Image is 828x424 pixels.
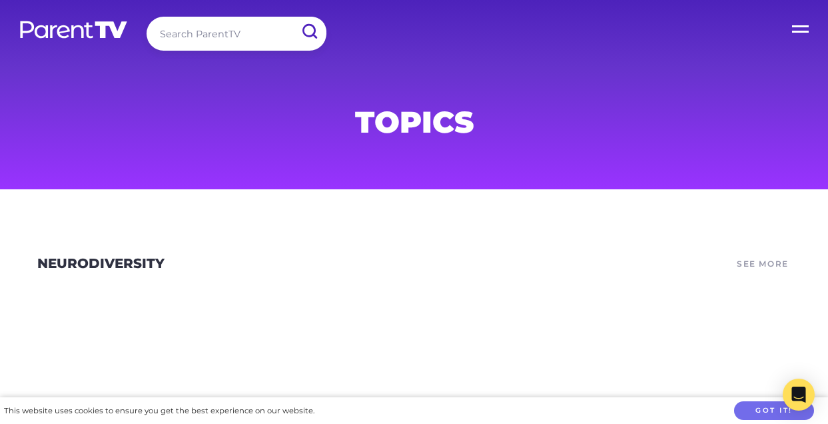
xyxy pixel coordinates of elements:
h1: Topics [93,109,735,135]
a: See More [735,255,791,273]
input: Submit [292,17,326,47]
div: Open Intercom Messenger [783,379,815,411]
div: This website uses cookies to ensure you get the best experience on our website. [4,404,314,418]
input: Search ParentTV [147,17,326,51]
img: parenttv-logo-white.4c85aaf.svg [19,20,129,39]
a: Neurodiversity [37,255,165,271]
button: Got it! [734,401,814,421]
